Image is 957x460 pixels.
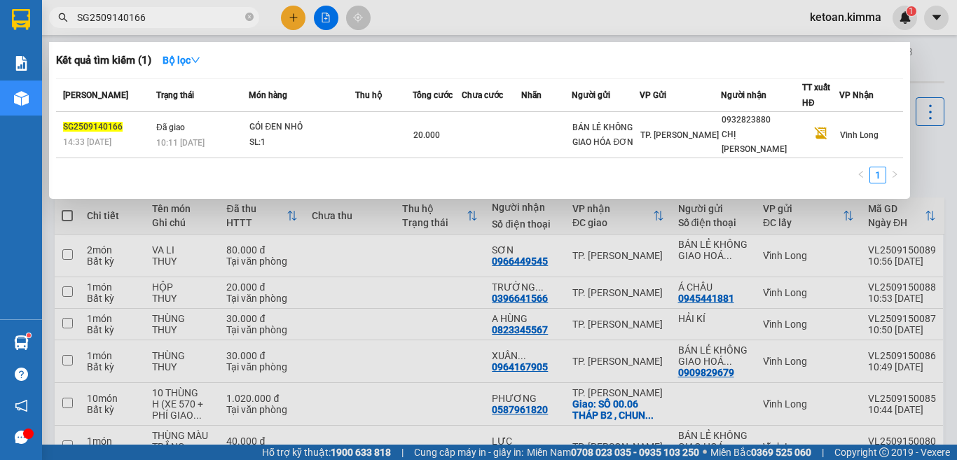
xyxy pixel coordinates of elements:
img: warehouse-icon [14,91,29,106]
span: VP Nhận [839,90,874,100]
div: CHỊ [PERSON_NAME] [722,127,801,157]
input: Tìm tên, số ĐT hoặc mã đơn [77,10,242,25]
h3: Kết quả tìm kiếm ( 1 ) [56,53,151,68]
span: VP Gửi [640,90,666,100]
sup: 1 [27,333,31,337]
span: 10:11 [DATE] [156,138,205,148]
button: right [886,167,903,183]
div: GÓI ĐEN NHỎ [249,120,354,135]
li: Next Page [886,167,903,183]
span: 14:33 [DATE] [63,137,111,147]
a: 1 [870,167,886,183]
span: Đã giao [156,123,185,132]
span: Món hàng [249,90,287,100]
span: question-circle [15,368,28,381]
span: close-circle [245,11,254,25]
span: Chưa cước [462,90,503,100]
li: 1 [869,167,886,183]
span: SG2509140166 [63,122,123,132]
span: Thu hộ [355,90,382,100]
li: Previous Page [853,167,869,183]
span: 20.000 [413,130,440,140]
span: Vĩnh Long [840,130,879,140]
span: close-circle [245,13,254,21]
span: right [890,170,899,179]
span: Tổng cước [413,90,453,100]
img: warehouse-icon [14,335,29,350]
span: message [15,431,28,444]
button: Bộ lọcdown [151,49,212,71]
strong: Bộ lọc [163,55,200,66]
span: TP. [PERSON_NAME] [640,130,719,140]
span: Nhãn [521,90,542,100]
span: TT xuất HĐ [802,83,830,108]
img: logo-vxr [12,9,30,30]
span: down [191,55,200,65]
span: Trạng thái [156,90,194,100]
div: SL: 1 [249,135,354,151]
img: solution-icon [14,56,29,71]
div: BÁN LẺ KHÔNG GIAO HÓA ĐƠN [572,120,638,150]
span: [PERSON_NAME] [63,90,128,100]
span: notification [15,399,28,412]
span: Người gửi [572,90,610,100]
button: left [853,167,869,183]
span: search [58,13,68,22]
span: Người nhận [721,90,766,100]
span: left [857,170,865,179]
div: 0932823880 [722,113,801,127]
